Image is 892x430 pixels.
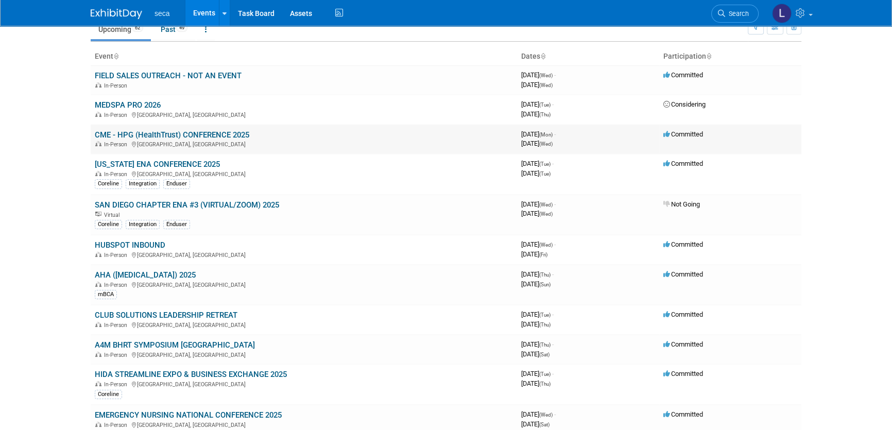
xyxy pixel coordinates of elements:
[539,422,550,427] span: (Sat)
[521,320,551,328] span: [DATE]
[539,371,551,377] span: (Tue)
[725,10,749,18] span: Search
[95,130,249,140] a: CME - HPG (HealthTrust) CONFERENCE 2025
[521,311,554,318] span: [DATE]
[706,52,711,60] a: Sort by Participation Type
[554,240,556,248] span: -
[104,141,130,148] span: In-Person
[104,352,130,358] span: In-Person
[95,112,101,117] img: In-Person Event
[91,48,517,65] th: Event
[95,200,279,210] a: SAN DIEGO CHAPTER ENA #3 (VIRTUAL/ZOOM) 2025
[539,272,551,278] span: (Thu)
[95,179,122,188] div: Coreline
[95,250,513,259] div: [GEOGRAPHIC_DATA], [GEOGRAPHIC_DATA]
[95,381,101,386] img: In-Person Event
[539,312,551,318] span: (Tue)
[176,24,187,32] span: 49
[521,130,556,138] span: [DATE]
[91,20,151,39] a: Upcoming62
[104,112,130,118] span: In-Person
[104,82,130,89] span: In-Person
[772,4,792,23] img: Lyndsey Nunez
[521,81,553,89] span: [DATE]
[521,140,553,147] span: [DATE]
[95,340,255,350] a: A4M BHRT SYMPOSIUM [GEOGRAPHIC_DATA]
[539,352,550,357] span: (Sat)
[539,211,553,217] span: (Wed)
[552,100,554,108] span: -
[95,212,101,217] img: Virtual Event
[539,112,551,117] span: (Thu)
[126,220,160,229] div: Integration
[539,161,551,167] span: (Tue)
[95,352,101,357] img: In-Person Event
[539,381,551,387] span: (Thu)
[663,160,703,167] span: Committed
[95,140,513,148] div: [GEOGRAPHIC_DATA], [GEOGRAPHIC_DATA]
[95,311,237,320] a: CLUB SOLUTIONS LEADERSHIP RETREAT
[711,5,759,23] a: Search
[95,100,161,110] a: MEDSPA PRO 2026
[95,280,513,288] div: [GEOGRAPHIC_DATA], [GEOGRAPHIC_DATA]
[104,422,130,428] span: In-Person
[663,410,703,418] span: Committed
[95,410,282,420] a: EMERGENCY NURSING NATIONAL CONFERENCE 2025
[95,420,513,428] div: [GEOGRAPHIC_DATA], [GEOGRAPHIC_DATA]
[539,242,553,248] span: (Wed)
[91,9,142,19] img: ExhibitDay
[552,311,554,318] span: -
[552,270,554,278] span: -
[663,71,703,79] span: Committed
[104,282,130,288] span: In-Person
[539,342,551,348] span: (Thu)
[552,340,554,348] span: -
[552,370,554,377] span: -
[663,270,703,278] span: Committed
[521,110,551,118] span: [DATE]
[95,252,101,257] img: In-Person Event
[95,422,101,427] img: In-Person Event
[539,412,553,418] span: (Wed)
[95,320,513,329] div: [GEOGRAPHIC_DATA], [GEOGRAPHIC_DATA]
[104,381,130,388] span: In-Person
[95,82,101,88] img: In-Person Event
[539,252,547,257] span: (Fri)
[104,322,130,329] span: In-Person
[521,100,554,108] span: [DATE]
[539,102,551,108] span: (Tue)
[153,20,195,39] a: Past49
[517,48,659,65] th: Dates
[663,100,706,108] span: Considering
[663,370,703,377] span: Committed
[554,410,556,418] span: -
[521,370,554,377] span: [DATE]
[554,200,556,208] span: -
[95,141,101,146] img: In-Person Event
[539,171,551,177] span: (Tue)
[521,160,554,167] span: [DATE]
[663,311,703,318] span: Committed
[659,48,801,65] th: Participation
[95,171,101,176] img: In-Person Event
[539,202,553,208] span: (Wed)
[521,240,556,248] span: [DATE]
[552,160,554,167] span: -
[95,380,513,388] div: [GEOGRAPHIC_DATA], [GEOGRAPHIC_DATA]
[126,179,160,188] div: Integration
[521,200,556,208] span: [DATE]
[95,390,122,399] div: Coreline
[554,71,556,79] span: -
[104,171,130,178] span: In-Person
[163,179,190,188] div: Enduser
[539,73,553,78] span: (Wed)
[95,270,196,280] a: AHA ([MEDICAL_DATA]) 2025
[95,240,165,250] a: HUBSPOT INBOUND
[521,169,551,177] span: [DATE]
[539,82,553,88] span: (Wed)
[95,282,101,287] img: In-Person Event
[95,71,242,80] a: FIELD SALES OUTREACH - NOT AN EVENT
[663,340,703,348] span: Committed
[95,160,220,169] a: [US_STATE] ENA CONFERENCE 2025
[95,110,513,118] div: [GEOGRAPHIC_DATA], [GEOGRAPHIC_DATA]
